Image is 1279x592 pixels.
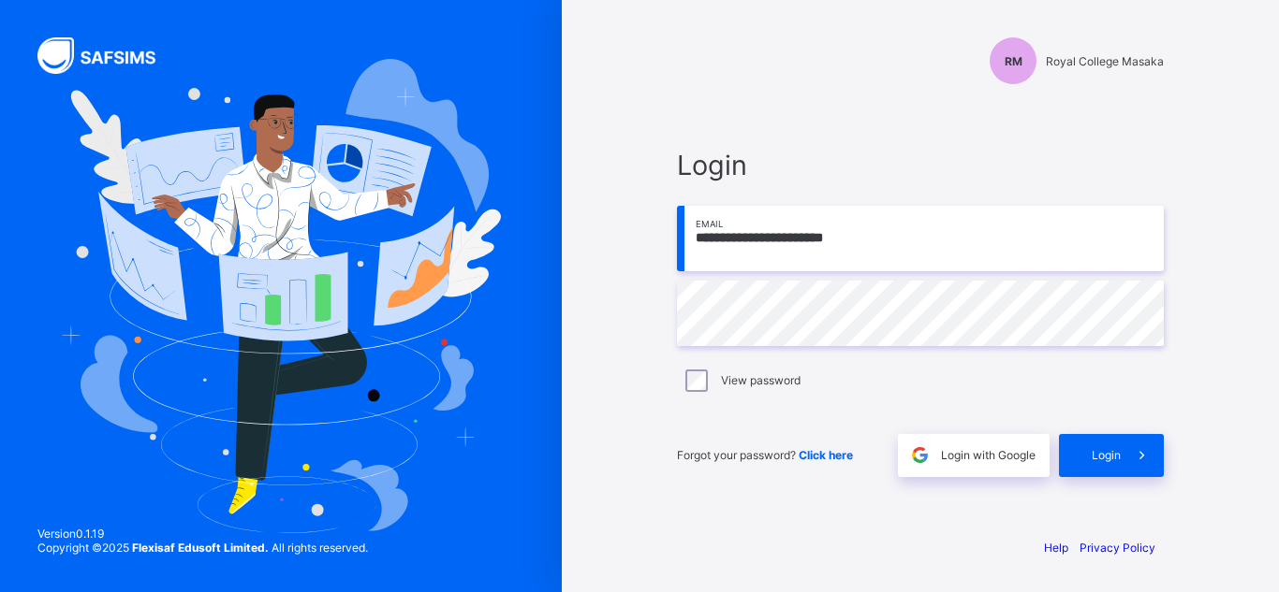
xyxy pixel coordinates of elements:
span: Login [677,149,1164,181]
a: Privacy Policy [1080,541,1155,555]
span: Login with Google [941,448,1036,462]
span: Login [1092,448,1121,462]
span: Version 0.1.19 [37,527,368,541]
img: Hero Image [61,59,502,532]
span: Forgot your password? [677,448,853,462]
span: Royal College Masaka [1046,54,1164,68]
img: SAFSIMS Logo [37,37,178,74]
img: google.396cfc9801f0270233282035f929180a.svg [909,444,931,466]
label: View password [721,373,801,387]
a: Click here [799,448,853,462]
span: Copyright © 2025 All rights reserved. [37,541,368,555]
a: Help [1044,541,1068,555]
span: RM [1005,54,1022,68]
strong: Flexisaf Edusoft Limited. [132,541,269,555]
